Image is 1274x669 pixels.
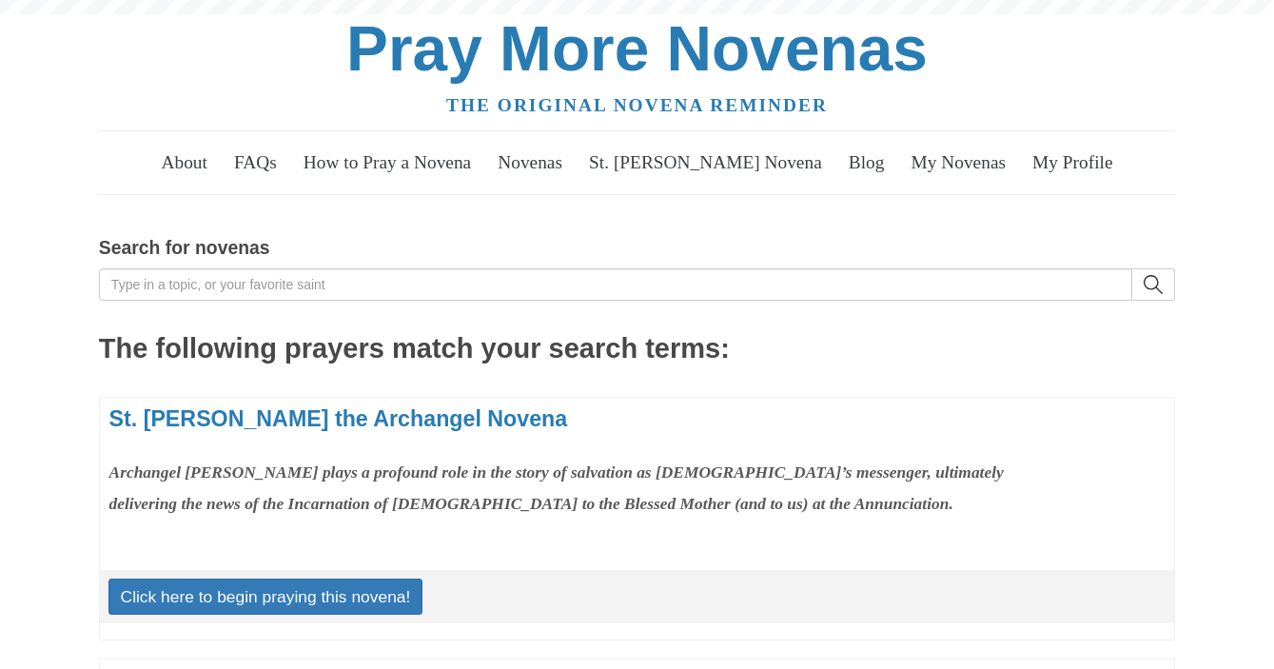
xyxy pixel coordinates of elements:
a: How to Pray a Novena [292,136,482,189]
a: The original novena reminder [446,95,828,115]
a: Click here to begin praying this novena! [108,579,423,615]
h2: The following prayers match your search terms: [99,334,1175,364]
a: St. [PERSON_NAME] the Archangel Novena [109,406,568,431]
button: search [1132,268,1175,301]
a: Novenas [487,136,574,189]
a: My Profile [1021,136,1124,189]
a: St. [PERSON_NAME] Novena [578,136,833,189]
a: Blog [837,136,895,189]
a: FAQs [223,136,287,189]
a: About [150,136,219,189]
input: Type in a topic, or your favorite saint [99,268,1132,301]
strong: Archangel [PERSON_NAME] plays a profound role in the story of salvation as [DEMOGRAPHIC_DATA]’s m... [109,462,1004,513]
label: Search for novenas [99,232,270,264]
a: My Novenas [900,136,1017,189]
a: Pray More Novenas [346,13,928,84]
